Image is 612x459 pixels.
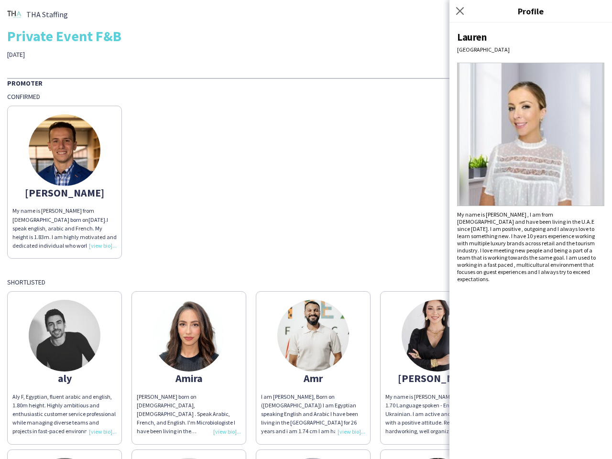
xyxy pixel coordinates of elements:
[12,207,94,223] span: My name is [PERSON_NAME] from [DEMOGRAPHIC_DATA] born on
[29,300,100,372] img: thumb-6788b08f8fef3.jpg
[137,393,241,436] div: [PERSON_NAME] born on [DEMOGRAPHIC_DATA], [DEMOGRAPHIC_DATA] . Speak Arabic, French, and English....
[12,393,117,436] div: Aly F, Egyptian, fluent arabic and english, 1.80m height. Highly ambitious and enthusiastic custo...
[7,29,605,43] div: Private Event F&B
[29,114,100,186] img: thumb-634e563b51247.jpeg
[385,374,490,382] div: [PERSON_NAME]
[277,300,349,372] img: thumb-66c1b6852183e.jpeg
[402,300,473,372] img: thumb-66f58db5b7d32.jpeg
[88,216,107,223] span: [DATE].
[7,50,217,59] div: [DATE]
[457,63,604,206] img: Crew avatar or photo
[457,211,604,283] div: My name is [PERSON_NAME] , I am from [DEMOGRAPHIC_DATA] and have been living in the U.A.E since [...
[137,374,241,382] div: Amira
[385,393,490,436] div: My name is [PERSON_NAME]. My Height : 1.70 Language spoken - English, Russian, Ukrainian. I am ac...
[7,78,605,87] div: Promoter
[457,31,604,44] div: Lauren
[261,393,365,436] div: I am [PERSON_NAME], Born on ([DEMOGRAPHIC_DATA]) I am Egyptian speaking English and Arabic I have...
[449,5,612,17] h3: Profile
[7,7,22,22] img: thumb-699130ae-4b40-4f59-9218-75cf80a39db8.png
[153,300,225,372] img: thumb-6582a0cdb5742.jpeg
[26,10,68,19] span: THA Staffing
[12,188,117,197] div: [PERSON_NAME]
[12,374,117,382] div: aly
[261,374,365,382] div: Amr
[7,278,605,286] div: Shortlisted
[457,46,604,53] div: [GEOGRAPHIC_DATA]
[7,92,605,101] div: Confirmed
